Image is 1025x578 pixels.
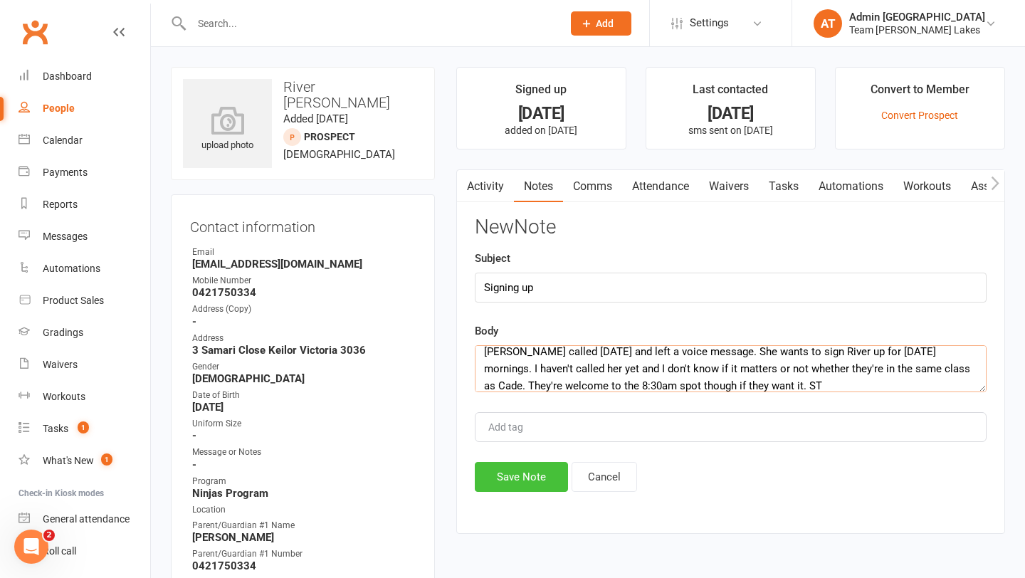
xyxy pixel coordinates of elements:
div: What's New [43,455,94,466]
div: upload photo [183,106,272,153]
div: Reports [43,199,78,210]
strong: [PERSON_NAME] [192,531,416,544]
div: [DATE] [470,106,613,121]
span: Add [596,18,614,29]
a: Convert Prospect [881,110,958,121]
snap: prospect [304,131,355,142]
a: What's New1 [19,445,150,477]
div: Location [192,503,416,517]
div: Gradings [43,327,83,338]
strong: 3 Samari Close Keilor Victoria 3036 [192,344,416,357]
a: Calendar [19,125,150,157]
span: Settings [690,7,729,39]
span: 1 [78,421,89,433]
a: Waivers [19,349,150,381]
a: Tasks 1 [19,413,150,445]
div: Program [192,475,416,488]
a: Dashboard [19,61,150,93]
div: Last contacted [693,80,768,106]
a: General attendance kiosk mode [19,503,150,535]
div: Dashboard [43,70,92,82]
strong: [DEMOGRAPHIC_DATA] [192,372,416,385]
div: Uniform Size [192,417,416,431]
a: Automations [809,170,893,203]
label: Body [475,322,498,340]
a: Waivers [699,170,759,203]
a: Activity [457,170,514,203]
a: Roll call [19,535,150,567]
div: Date of Birth [192,389,416,402]
span: [DEMOGRAPHIC_DATA] [283,148,395,161]
div: Roll call [43,545,76,557]
strong: [DATE] [192,401,416,414]
input: optional [475,273,987,303]
a: Workouts [19,381,150,413]
a: Messages [19,221,150,253]
a: Payments [19,157,150,189]
strong: [EMAIL_ADDRESS][DOMAIN_NAME] [192,258,416,270]
div: Team [PERSON_NAME] Lakes [849,23,985,36]
div: Workouts [43,391,85,402]
h3: New Note [475,216,987,238]
div: Admin [GEOGRAPHIC_DATA] [849,11,985,23]
a: People [19,93,150,125]
strong: Ninjas Program [192,487,416,500]
p: added on [DATE] [470,125,613,136]
a: Tasks [759,170,809,203]
strong: - [192,315,416,328]
div: Parent/Guardian #1 Number [192,547,416,561]
p: sms sent on [DATE] [659,125,802,136]
iframe: Intercom live chat [14,530,48,564]
div: Payments [43,167,88,178]
strong: - [192,458,416,471]
label: Subject [475,250,510,267]
button: Add [571,11,631,36]
a: Notes [514,170,563,203]
div: Signed up [515,80,567,106]
span: 1 [101,453,112,466]
div: Message or Notes [192,446,416,459]
a: Clubworx [17,14,53,50]
div: Address (Copy) [192,303,416,316]
textarea: [PERSON_NAME] called [DATE] and left a voice message. She wants to sign River up for [DATE] morni... [475,345,987,392]
input: Search... [187,14,552,33]
div: Gender [192,360,416,374]
div: General attendance [43,513,130,525]
a: Gradings [19,317,150,349]
a: Product Sales [19,285,150,317]
button: Save Note [475,462,568,492]
strong: - [192,429,416,442]
div: Automations [43,263,100,274]
div: Tasks [43,423,68,434]
div: Calendar [43,135,83,146]
strong: 0421750334 [192,559,416,572]
div: Convert to Member [871,80,969,106]
a: Attendance [622,170,699,203]
span: 2 [43,530,55,541]
time: Added [DATE] [283,112,348,125]
div: Product Sales [43,295,104,306]
div: Waivers [43,359,78,370]
div: AT [814,9,842,38]
div: Messages [43,231,88,242]
input: Add tag [487,419,537,436]
div: Email [192,246,416,259]
a: Reports [19,189,150,221]
a: Workouts [893,170,961,203]
div: [DATE] [659,106,802,121]
strong: 0421750334 [192,286,416,299]
div: Address [192,332,416,345]
button: Cancel [572,462,637,492]
div: Parent/Guardian #1 Name [192,519,416,532]
h3: Contact information [190,214,416,235]
a: Comms [563,170,622,203]
div: People [43,103,75,114]
a: Automations [19,253,150,285]
h3: River [PERSON_NAME] [183,79,423,110]
div: Mobile Number [192,274,416,288]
